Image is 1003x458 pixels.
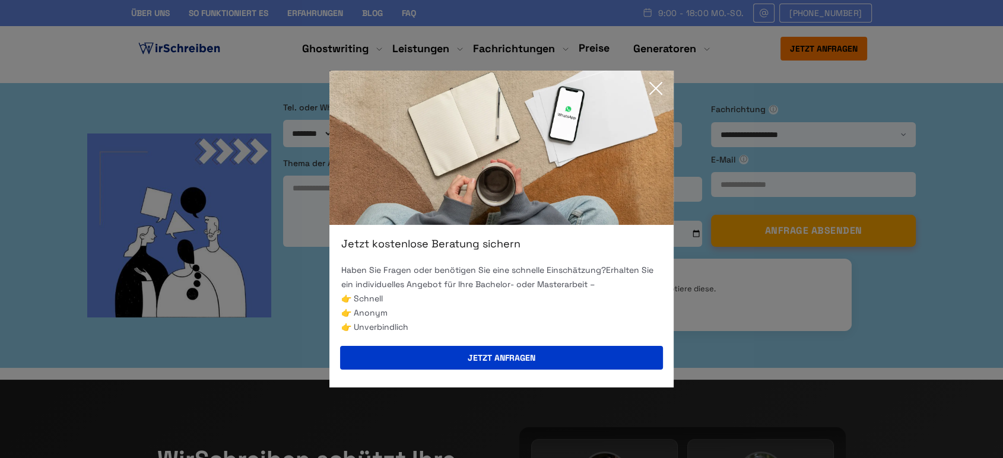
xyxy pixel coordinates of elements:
[329,71,674,225] img: exit
[341,306,662,320] li: 👉 Anonym
[341,320,662,334] li: 👉 Unverbindlich
[341,291,662,306] li: 👉 Schnell
[341,263,662,291] p: Haben Sie Fragen oder benötigen Sie eine schnelle Einschätzung? Erhalten Sie ein individuelles An...
[340,346,663,370] button: Jetzt anfragen
[329,237,674,251] div: Jetzt kostenlose Beratung sichern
